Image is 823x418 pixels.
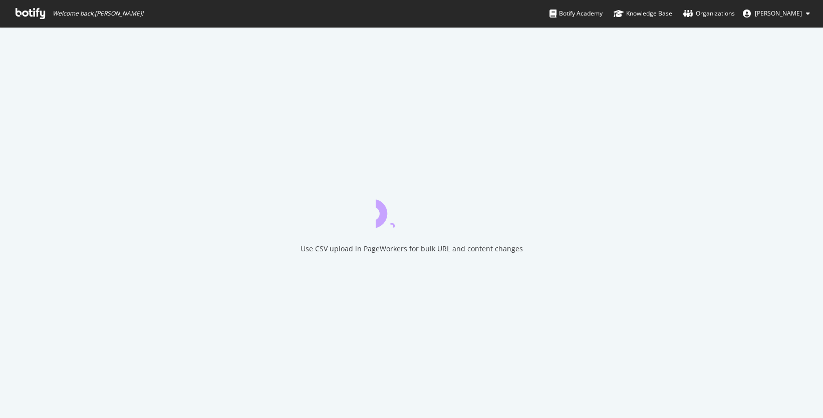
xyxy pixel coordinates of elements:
div: Botify Academy [550,9,603,19]
div: Organizations [683,9,735,19]
button: [PERSON_NAME] [735,6,818,22]
span: Welcome back, [PERSON_NAME] ! [53,10,143,18]
div: animation [376,192,448,228]
span: Judith Lungstraß [755,9,802,18]
div: Knowledge Base [614,9,672,19]
div: Use CSV upload in PageWorkers for bulk URL and content changes [301,244,523,254]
